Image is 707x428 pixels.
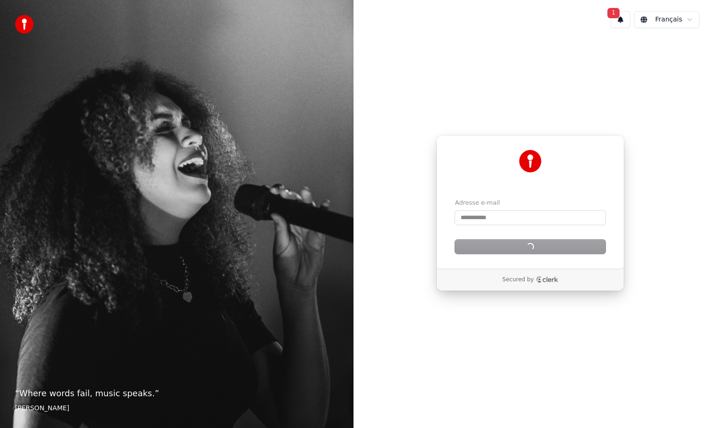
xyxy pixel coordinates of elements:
a: Clerk logo [536,276,558,283]
footer: [PERSON_NAME] [15,404,339,413]
img: Youka [519,150,541,172]
span: 1 [607,8,620,18]
button: 1 [611,11,630,28]
p: Secured by [502,276,534,284]
p: “ Where words fail, music speaks. ” [15,387,339,400]
img: youka [15,15,34,34]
